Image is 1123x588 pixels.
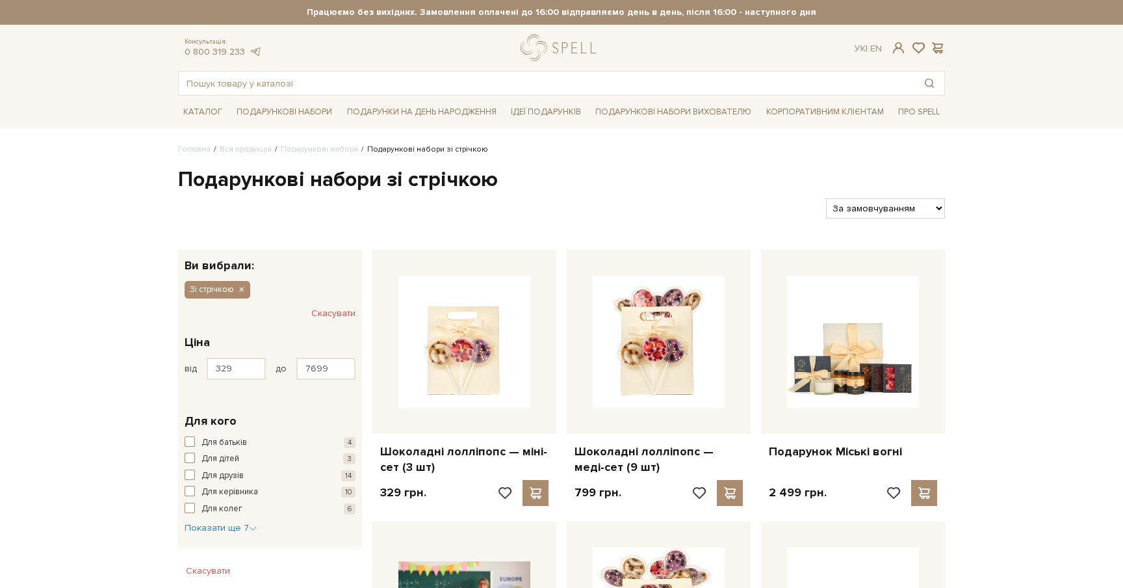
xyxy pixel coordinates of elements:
button: Пошук товару у каталозі [914,72,944,95]
button: Для керівника 10 [185,486,355,499]
button: Для дітей 3 [185,453,355,466]
button: Скасувати [178,561,238,581]
a: Шоколадні лолліпопс — міні-сет (3 шт) [380,444,549,475]
span: Для кого [185,412,237,430]
span: Для батьків [201,436,247,449]
a: logo [521,34,602,61]
button: Зі стрічкою [185,281,250,298]
a: telegram [248,46,261,57]
span: від [185,363,197,375]
a: Подарунок Міські вогні [769,444,937,459]
span: 6 [344,503,355,514]
a: En [870,43,882,54]
span: Для друзів [201,470,244,483]
input: Пошук товару у каталозі [179,72,914,95]
span: 3 [343,453,355,464]
span: | [866,43,868,54]
span: до [276,363,287,375]
a: Головна [178,144,211,154]
span: Консультація: [185,38,261,46]
span: Показати ще 7 [185,522,257,533]
a: Ідеї подарунків [506,102,586,122]
a: Подарункові набори [281,144,358,154]
span: 14 [341,470,355,481]
p: 329 грн. [380,485,426,500]
span: 10 [341,487,355,498]
span: Ціна [185,334,210,351]
input: Ціна [207,358,266,380]
a: 0 800 319 233 [185,46,245,57]
a: Каталог [178,102,227,122]
button: Скасувати [311,303,355,324]
button: Показати ще 7 [185,522,257,535]
a: Корпоративним клієнтам [761,101,889,123]
p: 2 499 грн. [769,485,827,500]
div: Ви вибрали: [178,250,362,271]
button: Для батьків 4 [185,436,355,449]
span: Для керівника [201,486,258,499]
span: Зі стрічкою [190,284,234,295]
a: Про Spell [893,102,945,122]
li: Подарункові набори зі стрічкою [358,144,488,155]
span: Для дітей [201,453,239,466]
div: Ук [855,43,882,55]
a: Подарункові набори [231,102,337,122]
strong: Працюємо без вихідних. Замовлення оплачені до 16:00 відправляємо день в день, після 16:00 - насту... [178,7,945,18]
a: Шоколадні лолліпопс — меді-сет (9 шт) [574,444,743,475]
button: Для колег 6 [185,503,355,516]
p: 799 грн. [574,485,621,500]
span: Для колег [201,503,242,516]
span: 4 [344,437,355,448]
a: Подарункові набори вихователю [590,101,756,123]
h1: Подарункові набори зі стрічкою [178,167,945,194]
a: Вся продукція [220,144,272,154]
input: Ціна [296,358,355,380]
a: Подарунки на День народження [342,102,502,122]
button: Для друзів 14 [185,470,355,483]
